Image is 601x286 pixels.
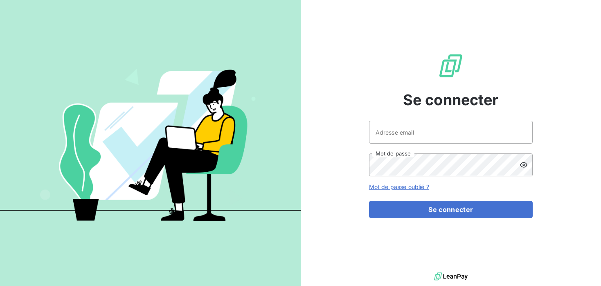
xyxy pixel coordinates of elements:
a: Mot de passe oublié ? [369,183,429,190]
input: placeholder [369,121,533,144]
img: logo [434,270,468,283]
img: Logo LeanPay [438,53,464,79]
span: Se connecter [403,89,499,111]
button: Se connecter [369,201,533,218]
